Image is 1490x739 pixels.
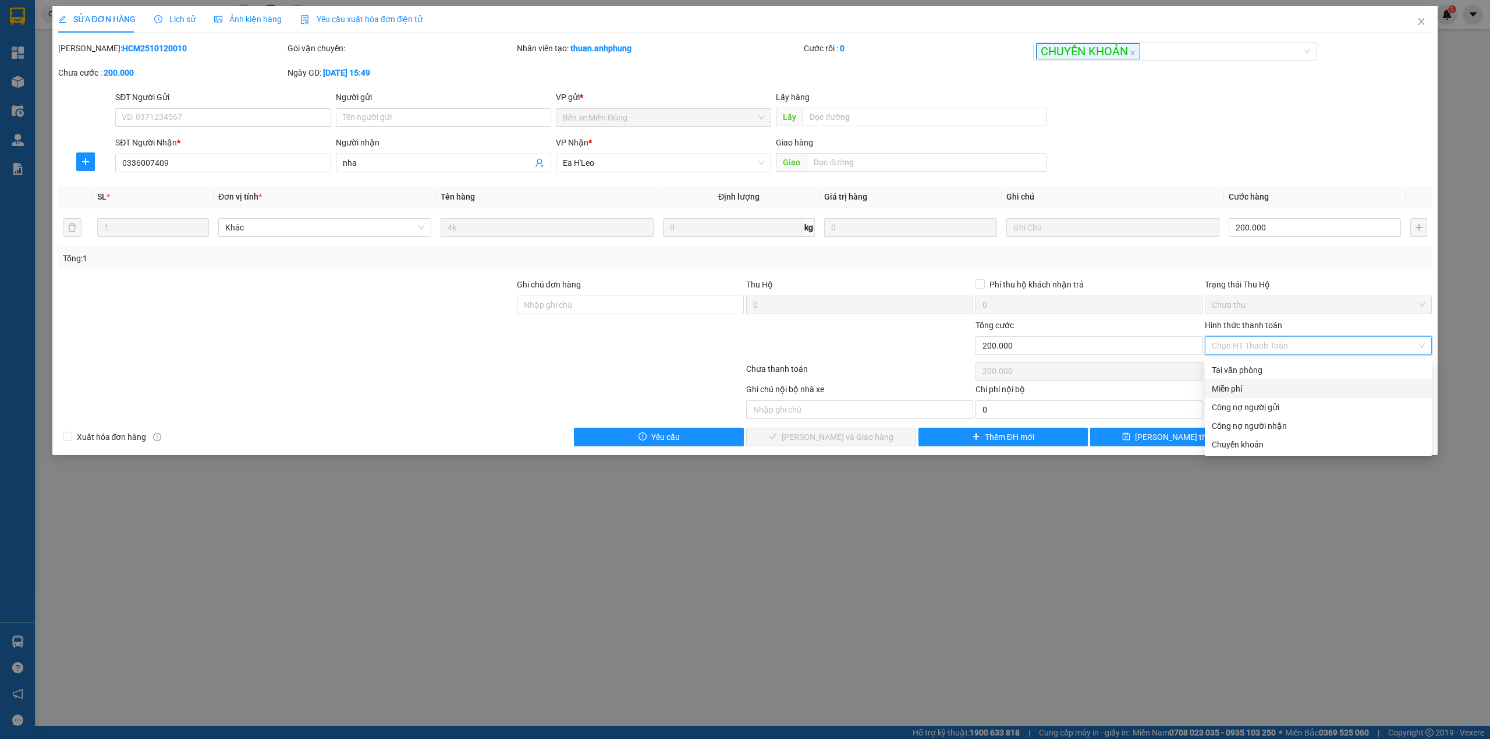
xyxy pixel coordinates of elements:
label: Ghi chú đơn hàng [517,280,581,289]
button: save[PERSON_NAME] thay đổi [1090,428,1260,446]
div: VP gửi [556,91,771,104]
span: SL [97,192,107,201]
span: info-circle [153,433,161,441]
span: Phí thu hộ khách nhận trả [985,278,1088,291]
span: CHUYỂN KHOẢN [1036,43,1140,59]
div: Ghi chú nội bộ nhà xe [746,383,973,400]
div: Tổng: 1 [63,252,574,265]
div: Công nợ người gửi [1212,401,1425,414]
span: picture [214,15,222,23]
button: check[PERSON_NAME] và Giao hàng [746,428,916,446]
b: HCM2510120010 [122,44,187,53]
span: Ảnh kiện hàng [214,15,282,24]
input: Nhập ghi chú [746,400,973,419]
button: plus [1410,218,1427,237]
b: thuan.anhphung [570,44,632,53]
input: 0 [824,218,996,237]
div: Nhân viên tạo: [517,42,801,55]
th: Ghi chú [1002,186,1224,208]
input: Ghi Chú [1006,218,1219,237]
span: Tổng cước [975,321,1014,330]
div: Cước rồi : [804,42,1031,55]
span: Yêu cầu xuất hóa đơn điện tử [300,15,423,24]
div: SĐT Người Gửi [115,91,331,104]
span: Chưa thu [1212,296,1425,314]
span: Đơn vị tính [218,192,262,201]
span: close [1130,50,1136,56]
span: Giao [776,153,807,172]
span: Yêu cầu [651,431,680,443]
button: exclamation-circleYêu cầu [574,428,744,446]
span: Lịch sử [154,15,196,24]
div: Trạng thái Thu Hộ [1205,278,1432,291]
span: user-add [535,158,544,168]
span: Bến xe Miền Đông [563,109,764,126]
div: Chi phí nội bộ [975,383,1202,400]
span: Giao hàng [776,138,813,147]
button: delete [63,218,81,237]
div: Chưa thanh toán [745,363,974,383]
div: Công nợ người nhận [1212,420,1425,432]
span: Thêm ĐH mới [985,431,1034,443]
input: VD: Bàn, Ghế [441,218,654,237]
div: Chuyển khoản [1212,438,1425,451]
div: [PERSON_NAME]: [58,42,285,55]
span: plus [972,432,980,442]
span: Cước hàng [1229,192,1269,201]
input: Ghi chú đơn hàng [517,296,744,314]
span: clock-circle [154,15,162,23]
span: exclamation-circle [638,432,647,442]
div: Gói vận chuyển: [288,42,515,55]
input: Dọc đường [803,108,1046,126]
span: VP Nhận [556,138,588,147]
span: edit [58,15,66,23]
span: SỬA ĐƠN HÀNG [58,15,136,24]
div: Ngày GD: [288,66,515,79]
div: Người nhận [336,136,551,149]
div: Miễn phí [1212,382,1425,395]
button: Close [1405,6,1438,38]
span: Định lượng [718,192,760,201]
b: 200.000 [104,68,134,77]
div: Cước gửi hàng sẽ được ghi vào công nợ của người gửi [1205,398,1432,417]
span: close [1417,17,1426,26]
label: Hình thức thanh toán [1205,321,1282,330]
div: Người gửi [336,91,551,104]
b: [DATE] 15:49 [323,68,370,77]
span: Xuất hóa đơn hàng [72,431,151,443]
span: Khác [225,219,424,236]
div: SĐT Người Nhận [115,136,331,149]
button: plus [76,152,95,171]
button: plusThêm ĐH mới [918,428,1088,446]
span: save [1122,432,1130,442]
span: plus [77,157,94,166]
div: Tại văn phòng [1212,364,1425,376]
div: Chưa cước : [58,66,285,79]
span: Tên hàng [441,192,475,201]
span: Chọn HT Thanh Toán [1212,337,1425,354]
span: [PERSON_NAME] thay đổi [1135,431,1228,443]
input: Dọc đường [807,153,1046,172]
img: icon [300,15,310,24]
span: Ea H'Leo [563,154,764,172]
span: Thu Hộ [746,280,773,289]
b: 0 [840,44,845,53]
span: Lấy hàng [776,93,810,102]
span: Giá trị hàng [824,192,867,201]
div: Cước gửi hàng sẽ được ghi vào công nợ của người nhận [1205,417,1432,435]
span: kg [803,218,815,237]
span: Lấy [776,108,803,126]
